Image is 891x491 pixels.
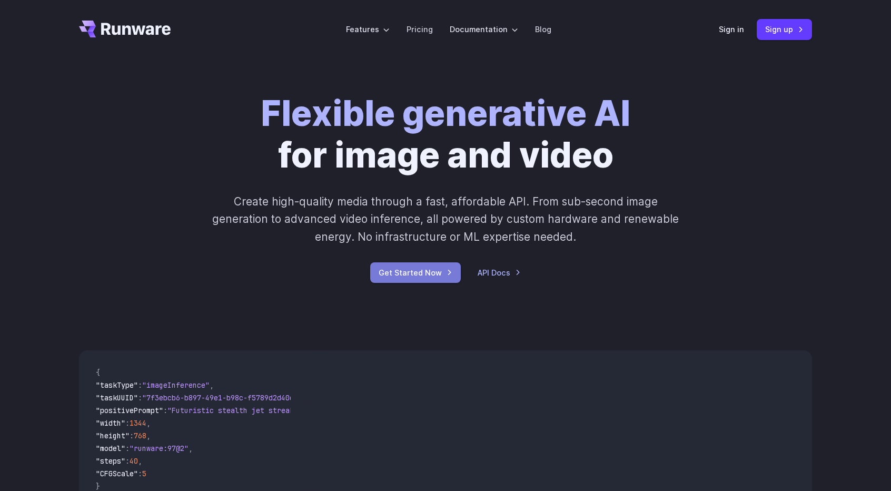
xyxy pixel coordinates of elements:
[142,469,146,478] span: 5
[125,444,130,453] span: :
[96,380,138,390] span: "taskType"
[719,23,744,35] a: Sign in
[125,418,130,428] span: :
[146,418,151,428] span: ,
[261,93,630,176] h1: for image and video
[146,431,151,440] span: ,
[261,92,630,134] strong: Flexible generative AI
[130,418,146,428] span: 1344
[346,23,390,35] label: Features
[450,23,518,35] label: Documentation
[211,193,680,246] p: Create high-quality media through a fast, affordable API. From sub-second image generation to adv...
[138,380,142,390] span: :
[96,393,138,402] span: "taskUUID"
[134,431,146,440] span: 768
[130,444,189,453] span: "runware:97@2"
[142,393,302,402] span: "7f3ebcb6-b897-49e1-b98c-f5789d2d40d7"
[210,380,214,390] span: ,
[189,444,193,453] span: ,
[163,406,167,415] span: :
[96,482,100,491] span: }
[167,406,551,415] span: "Futuristic stealth jet streaking through a neon-lit cityscape with glowing purple exhaust"
[125,456,130,466] span: :
[96,444,125,453] span: "model"
[96,456,125,466] span: "steps"
[407,23,433,35] a: Pricing
[757,19,812,40] a: Sign up
[96,469,138,478] span: "CFGScale"
[96,418,125,428] span: "width"
[79,21,171,37] a: Go to /
[370,262,461,283] a: Get Started Now
[130,456,138,466] span: 40
[130,431,134,440] span: :
[96,406,163,415] span: "positivePrompt"
[142,380,210,390] span: "imageInference"
[138,393,142,402] span: :
[535,23,551,35] a: Blog
[96,368,100,377] span: {
[478,267,521,279] a: API Docs
[96,431,130,440] span: "height"
[138,456,142,466] span: ,
[138,469,142,478] span: :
